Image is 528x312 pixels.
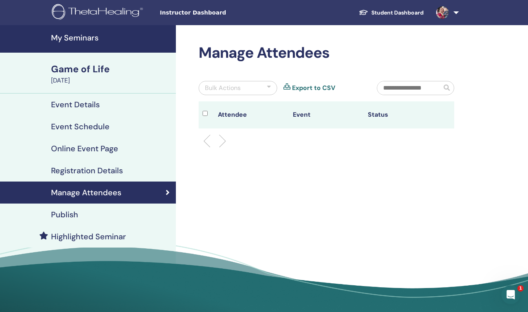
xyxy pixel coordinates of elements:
[353,6,430,20] a: Student Dashboard
[46,62,176,85] a: Game of Life[DATE]
[517,285,524,292] span: 1
[51,122,110,131] h4: Event Schedule
[359,9,368,16] img: graduation-cap-white.svg
[214,101,289,128] th: Attendee
[51,166,123,175] h4: Registration Details
[205,83,241,93] div: Bulk Actions
[436,6,449,19] img: default.jpg
[292,83,335,93] a: Export to CSV
[364,101,439,128] th: Status
[51,232,126,241] h4: Highlighted Seminar
[52,4,146,22] img: logo.png
[51,33,171,42] h4: My Seminars
[51,76,171,85] div: [DATE]
[51,100,100,109] h4: Event Details
[51,62,171,76] div: Game of Life
[289,101,364,128] th: Event
[160,9,278,17] span: Instructor Dashboard
[51,188,121,197] h4: Manage Attendees
[501,285,520,304] iframe: Intercom live chat
[51,144,118,153] h4: Online Event Page
[199,44,454,62] h2: Manage Attendees
[51,210,78,219] h4: Publish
